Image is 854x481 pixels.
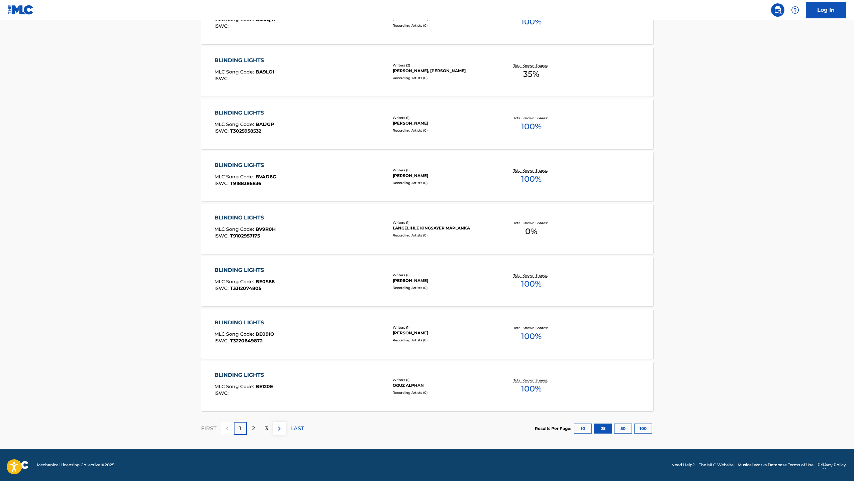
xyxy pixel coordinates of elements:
p: 1 [239,425,241,433]
span: T3312074805 [230,285,261,291]
span: BA9LOI [256,69,274,75]
div: OGUZ ALPHAN [393,382,494,388]
p: Total Known Shares: [513,273,549,278]
span: T3220649872 [230,338,263,344]
span: ISWC : [214,338,230,344]
a: BLINDING LIGHTSMLC Song Code:BA9LOIISWC:Writers (2)[PERSON_NAME], [PERSON_NAME]Recording Artists ... [201,46,653,97]
button: 25 [594,424,612,434]
div: LANGELIHLE KINGSAYER MAPLANKA [393,225,494,231]
p: 2 [252,425,255,433]
div: BLINDING LIGHTS [214,266,275,274]
div: Writers ( 1 ) [393,168,494,173]
a: BLINDING LIGHTSMLC Song Code:BE0S88ISWC:T3312074805Writers (1)[PERSON_NAME]Recording Artists (0)T... [201,256,653,306]
div: Recording Artists ( 0 ) [393,233,494,238]
div: [PERSON_NAME] [393,173,494,179]
p: Total Known Shares: [513,116,549,121]
div: Recording Artists ( 0 ) [393,128,494,133]
span: BVAD6G [256,174,276,180]
p: Total Known Shares: [513,220,549,225]
a: Musical Works Database Terms of Use [738,462,814,468]
span: MLC Song Code : [214,226,256,232]
a: BLINDING LIGHTSMLC Song Code:BE120EISWC:Writers (1)OGUZ ALPHANRecording Artists (0)Total Known Sh... [201,361,653,411]
div: Writers ( 1 ) [393,220,494,225]
div: Recording Artists ( 0 ) [393,390,494,395]
p: FIRST [201,425,216,433]
span: MLC Song Code : [214,383,256,389]
span: 100 % [521,278,542,290]
div: Writers ( 1 ) [393,377,494,382]
button: 10 [574,424,592,434]
a: The MLC Website [699,462,734,468]
div: Writers ( 1 ) [393,115,494,120]
span: Mechanical Licensing Collective © 2025 [37,462,114,468]
div: Writers ( 1 ) [393,325,494,330]
span: ISWC : [214,390,230,396]
div: [PERSON_NAME] [393,120,494,126]
span: MLC Song Code : [214,331,256,337]
div: [PERSON_NAME] [393,278,494,284]
span: 100 % [521,330,542,342]
div: BLINDING LIGHTS [214,161,276,169]
div: BLINDING LIGHTS [214,371,273,379]
span: MLC Song Code : [214,121,256,127]
p: Total Known Shares: [513,168,549,173]
div: Recording Artists ( 0 ) [393,338,494,343]
button: 50 [614,424,632,434]
div: BLINDING LIGHTS [214,109,274,117]
div: Drag [823,456,827,476]
div: BLINDING LIGHTS [214,56,274,64]
div: BLINDING LIGHTS [214,214,276,222]
div: BLINDING LIGHTS [214,319,274,327]
span: 100 % [521,16,542,28]
span: ISWC : [214,23,230,29]
div: Writers ( 2 ) [393,63,494,68]
a: Public Search [771,3,784,17]
iframe: Chat Widget [821,449,854,481]
a: Privacy Policy [818,462,846,468]
a: BLINDING LIGHTSMLC Song Code:BV9R0HISWC:T9102957175Writers (1)LANGELIHLE KINGSAYER MAPLANKARecord... [201,204,653,254]
a: Log In [806,2,846,18]
span: BV9R0H [256,226,276,232]
p: Total Known Shares: [513,63,549,68]
span: MLC Song Code : [214,69,256,75]
span: 35 % [523,68,539,80]
p: Total Known Shares: [513,378,549,383]
a: Need Help? [671,462,695,468]
div: Recording Artists ( 0 ) [393,180,494,185]
span: MLC Song Code : [214,174,256,180]
img: help [791,6,799,14]
span: 100 % [521,121,542,133]
span: ISWC : [214,128,230,134]
img: MLC Logo [8,5,34,15]
span: ISWC : [214,233,230,239]
span: BE0S88 [256,279,275,285]
div: Recording Artists ( 0 ) [393,23,494,28]
p: 3 [265,425,268,433]
img: search [774,6,782,14]
span: BE120E [256,383,273,389]
div: Writers ( 1 ) [393,273,494,278]
img: logo [8,461,29,469]
p: Results Per Page: [535,426,573,432]
span: MLC Song Code : [214,279,256,285]
div: Recording Artists ( 0 ) [393,285,494,290]
div: Recording Artists ( 0 ) [393,75,494,81]
span: ISWC : [214,180,230,186]
span: T3025958532 [230,128,261,134]
p: Total Known Shares: [513,325,549,330]
span: ISWC : [214,75,230,82]
img: right [275,425,283,433]
span: ISWC : [214,285,230,291]
span: T9102957175 [230,233,260,239]
a: BLINDING LIGHTSMLC Song Code:BA1JGPISWC:T3025958532Writers (1)[PERSON_NAME]Recording Artists (0)T... [201,99,653,149]
div: Help [788,3,802,17]
span: 100 % [521,173,542,185]
div: [PERSON_NAME] [393,330,494,336]
span: 100 % [521,383,542,395]
span: T9188386836 [230,180,261,186]
div: [PERSON_NAME], [PERSON_NAME] [393,68,494,74]
a: BLINDING LIGHTSMLC Song Code:BE09IOISWC:T3220649872Writers (1)[PERSON_NAME]Recording Artists (0)T... [201,309,653,359]
p: LAST [290,425,304,433]
span: BE09IO [256,331,274,337]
